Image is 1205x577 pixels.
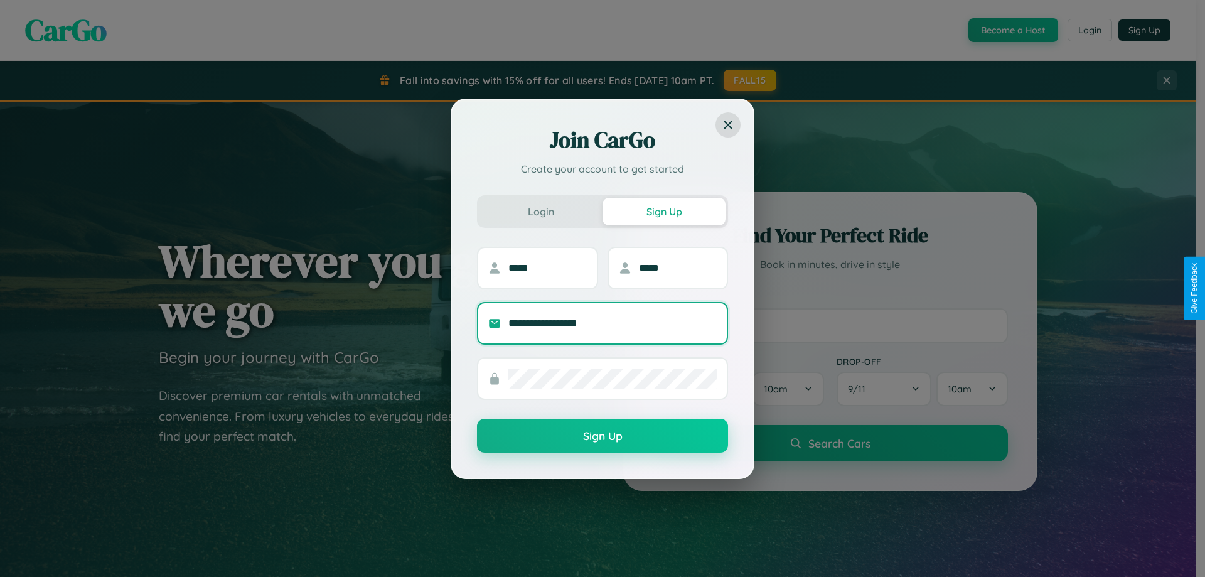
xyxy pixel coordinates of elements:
button: Sign Up [602,198,726,225]
button: Login [479,198,602,225]
button: Sign Up [477,419,728,453]
p: Create your account to get started [477,161,728,176]
h2: Join CarGo [477,125,728,155]
div: Give Feedback [1190,263,1199,314]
